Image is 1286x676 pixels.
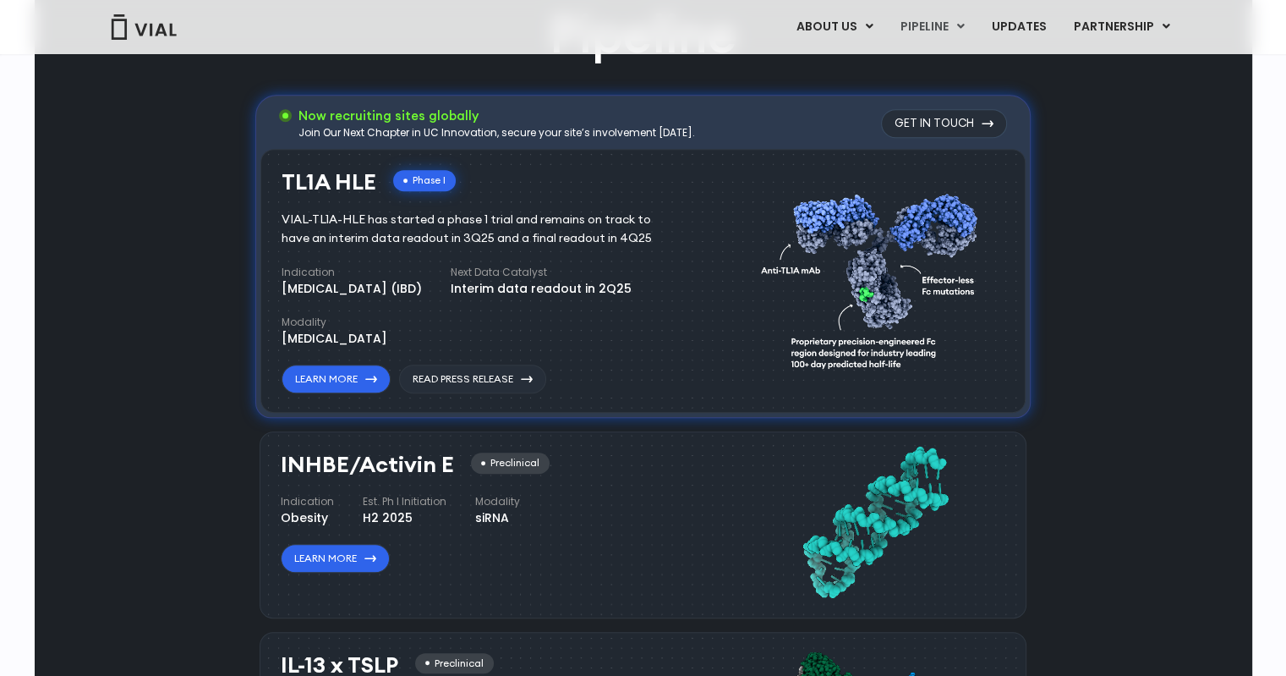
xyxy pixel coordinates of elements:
[415,653,494,674] div: Preclinical
[451,265,632,280] h4: Next Data Catalyst
[282,315,387,330] h4: Modality
[363,494,446,509] h4: Est. Ph I Initiation
[782,13,885,41] a: ABOUT USMenu Toggle
[281,453,454,477] h3: INHBE/Activin E
[281,509,334,527] div: Obesity
[282,330,387,348] div: [MEDICAL_DATA]
[282,265,422,280] h4: Indication
[1059,13,1183,41] a: PARTNERSHIPMenu Toggle
[977,13,1059,41] a: UPDATES
[451,280,632,298] div: Interim data readout in 2Q25
[282,211,676,248] div: VIAL-TL1A-HLE has started a phase 1 trial and remains on track to have an interim data readout in...
[393,170,456,191] div: Phase I
[282,365,391,393] a: Learn More
[881,109,1007,138] a: Get in touch
[399,365,546,393] a: Read Press Release
[281,494,334,509] h4: Indication
[298,125,695,140] div: Join Our Next Chapter in UC Innovation, secure your site’s involvement [DATE].
[886,13,977,41] a: PIPELINEMenu Toggle
[475,509,520,527] div: siRNA
[761,162,988,394] img: TL1A antibody diagram.
[363,509,446,527] div: H2 2025
[298,107,695,125] h3: Now recruiting sites globally
[471,453,550,474] div: Preclinical
[475,494,520,509] h4: Modality
[282,170,376,195] h3: TL1A HLE
[110,14,178,40] img: Vial Logo
[282,280,422,298] div: [MEDICAL_DATA] (IBD)
[281,544,390,573] a: Learn More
